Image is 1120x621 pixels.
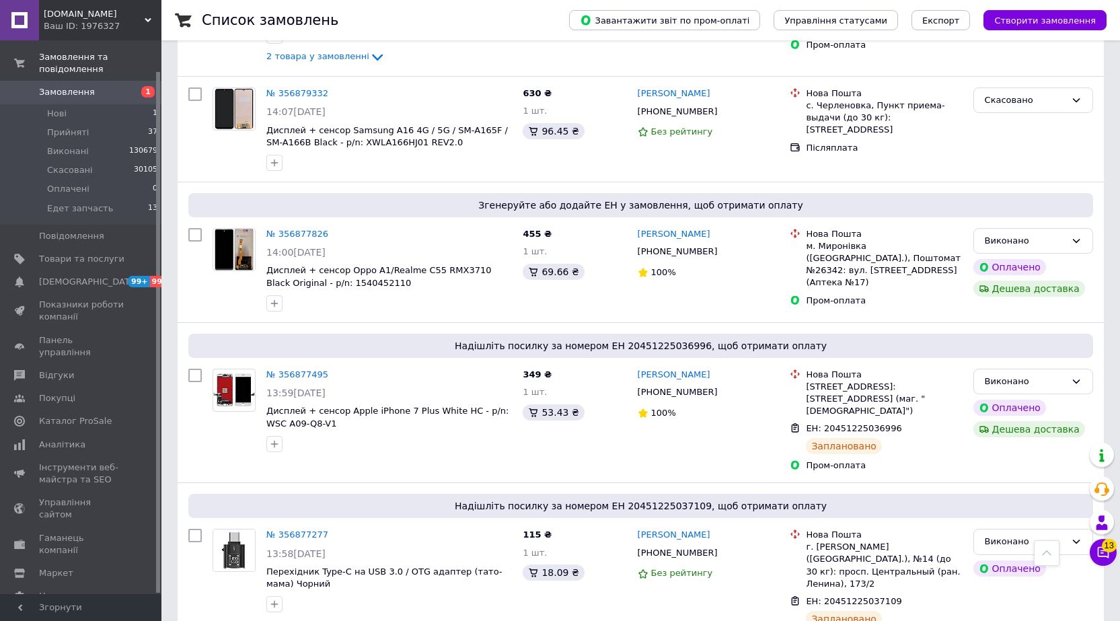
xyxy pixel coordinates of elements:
div: Оплачено [973,259,1046,275]
span: ЕН: 20451225037109 [806,596,901,606]
button: Завантажити звіт по пром-оплаті [569,10,760,30]
a: Дисплей + сенсор Apple iPhone 7 Plus White HC - p/n: WSC A09-Q8-V1 [266,406,509,429]
span: Створити замовлення [994,15,1096,26]
span: Управління сайтом [39,497,124,521]
div: с. Черленовка, Пункт приема-выдачи (до 30 кг): [STREET_ADDRESS] [806,100,962,137]
span: Без рейтингу [651,568,713,578]
span: vngsm.com.ua [44,8,145,20]
span: ЕН: 20451225036996 [806,423,901,433]
span: Едет запчасть [47,203,113,215]
span: 0 [153,183,157,195]
span: 30105 [134,164,157,176]
span: Гаманець компанії [39,532,124,556]
div: Нова Пошта [806,529,962,541]
a: № 356877277 [266,529,328,540]
a: Перехідник Type-C на USB 3.0 / OTG адаптер (тато-мама) Чорний [266,567,502,589]
a: Дисплей + сенсор Samsung A16 4G / 5G / SM-A165F / SM-A166B Black - p/n: XWLA166HJ01 REV2.0 [266,125,508,148]
span: Замовлення [39,86,95,98]
div: Ваш ID: 1976327 [44,20,161,32]
div: Виконано [985,234,1066,248]
div: Нова Пошта [806,228,962,240]
div: Заплановано [806,438,882,454]
span: Маркет [39,567,73,579]
div: Виконано [985,375,1066,389]
span: 130679 [129,145,157,157]
span: Замовлення та повідомлення [39,51,161,75]
span: 99+ [150,276,172,287]
span: Показники роботи компанії [39,299,124,323]
a: № 356879332 [266,88,328,98]
span: 14:00[DATE] [266,247,326,258]
div: Дешева доставка [973,281,1085,297]
span: Прийняті [47,126,89,139]
span: Панель управління [39,334,124,359]
span: 13:59[DATE] [266,388,326,398]
div: Нова Пошта [806,369,962,381]
span: [PHONE_NUMBER] [638,106,718,116]
a: Фото товару [213,369,256,412]
span: 14:07[DATE] [266,106,326,117]
a: [PERSON_NAME] [638,228,710,241]
span: Покупці [39,392,75,404]
span: 1 [141,86,155,98]
span: 455 ₴ [523,229,552,239]
span: 115 ₴ [523,529,552,540]
span: Без рейтингу [651,126,713,137]
a: [PERSON_NAME] [638,87,710,100]
span: 100% [651,267,676,277]
div: 18.09 ₴ [523,564,584,581]
div: 96.45 ₴ [523,123,584,139]
div: Післяплата [806,142,962,154]
div: 53.43 ₴ [523,404,584,421]
a: Фото товару [213,87,256,131]
span: 1 шт. [523,106,547,116]
span: 1 шт. [523,246,547,256]
a: Фото товару [213,228,256,271]
span: 1 шт. [523,387,547,397]
a: [PERSON_NAME] [638,529,710,542]
img: Фото товару [215,88,254,130]
button: Створити замовлення [983,10,1107,30]
div: 69.66 ₴ [523,264,584,280]
span: Налаштування [39,590,108,602]
button: Чат з покупцем13 [1090,539,1117,566]
span: [DEMOGRAPHIC_DATA] [39,276,139,288]
span: 100% [651,408,676,418]
span: Управління статусами [784,15,887,26]
div: Оплачено [973,560,1046,577]
span: 37 [148,126,157,139]
span: Інструменти веб-майстра та SEO [39,462,124,486]
span: Відгуки [39,369,74,381]
div: [STREET_ADDRESS]: [STREET_ADDRESS] (маг. "[DEMOGRAPHIC_DATA]") [806,381,962,418]
h1: Список замовлень [202,12,338,28]
img: Фото товару [213,529,255,571]
img: Фото товару [213,373,255,406]
span: 2 товара у замовленні [266,51,369,61]
span: Каталог ProSale [39,415,112,427]
span: Товари та послуги [39,253,124,265]
a: Дисплей + сенсор Oppo A1/Realme C55 RMX3710 Black Original - p/n: 1540452110 [266,265,491,288]
div: Нова Пошта [806,87,962,100]
div: Пром-оплата [806,295,962,307]
span: [PHONE_NUMBER] [638,387,718,397]
span: Надішліть посилку за номером ЕН 20451225036996, щоб отримати оплату [194,339,1088,353]
div: Дешева доставка [973,421,1085,437]
span: 1 [153,108,157,120]
span: Повідомлення [39,230,104,242]
button: Експорт [911,10,971,30]
span: Оплачені [47,183,89,195]
span: Нові [47,108,67,120]
div: Оплачено [973,400,1046,416]
button: Управління статусами [774,10,898,30]
div: Виконано [985,535,1066,549]
a: 2 товара у замовленні [266,51,385,61]
span: 13:58[DATE] [266,548,326,559]
span: 349 ₴ [523,369,552,379]
span: 99+ [128,276,150,287]
a: [PERSON_NAME] [638,369,710,381]
span: Аналітика [39,439,85,451]
span: [PHONE_NUMBER] [638,548,718,558]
